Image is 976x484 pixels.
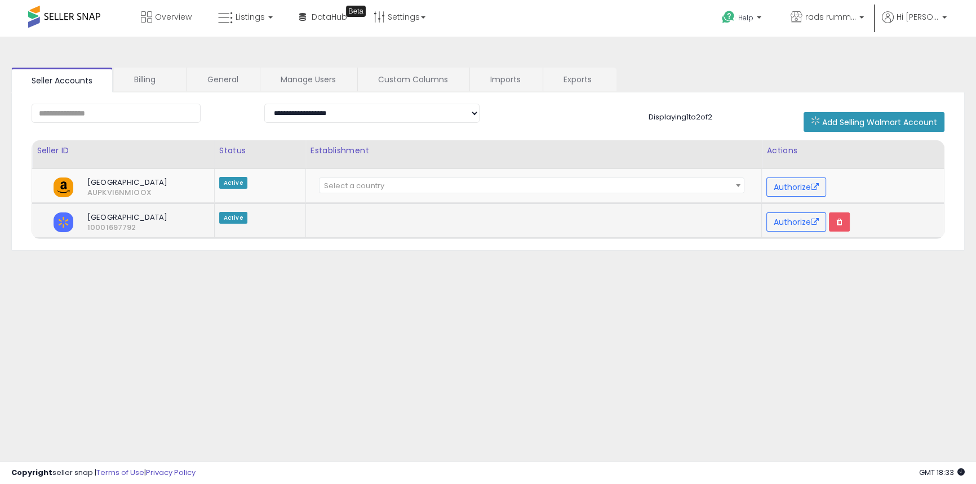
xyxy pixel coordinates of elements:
span: [GEOGRAPHIC_DATA] [79,212,189,223]
a: Terms of Use [96,467,144,478]
span: Help [738,13,753,23]
span: Overview [155,11,192,23]
span: Listings [236,11,265,23]
span: Active [219,177,247,189]
div: Seller ID [37,145,210,157]
span: 10001697792 [79,223,97,233]
div: Status [219,145,301,157]
div: seller snap | | [11,468,196,478]
div: Establishment [310,145,757,157]
span: rads rummage [805,11,856,23]
button: Authorize [766,177,826,197]
span: Add Selling Walmart Account [822,117,937,128]
a: General [187,68,259,91]
a: Hi [PERSON_NAME] [882,11,947,37]
span: DataHub [312,11,347,23]
span: Displaying 1 to 2 of 2 [649,112,712,122]
a: Imports [470,68,542,91]
span: AUPKVI6NMIOOX [79,188,97,198]
a: Help [713,2,773,37]
i: Get Help [721,10,735,24]
strong: Copyright [11,467,52,478]
a: Manage Users [260,68,356,91]
span: 2025-09-17 18:33 GMT [919,467,965,478]
a: Exports [543,68,615,91]
span: Select a country [324,180,384,191]
a: Billing [114,68,185,91]
img: walmart.png [54,212,73,232]
div: Tooltip anchor [346,6,366,17]
a: Custom Columns [358,68,468,91]
a: Privacy Policy [146,467,196,478]
span: Active [219,212,247,224]
span: Hi [PERSON_NAME] [897,11,939,23]
div: Actions [766,145,939,157]
a: Seller Accounts [11,68,113,92]
button: Add Selling Walmart Account [804,112,944,132]
img: amazon.png [54,177,73,197]
button: Authorize [766,212,826,232]
span: [GEOGRAPHIC_DATA] [79,177,189,188]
